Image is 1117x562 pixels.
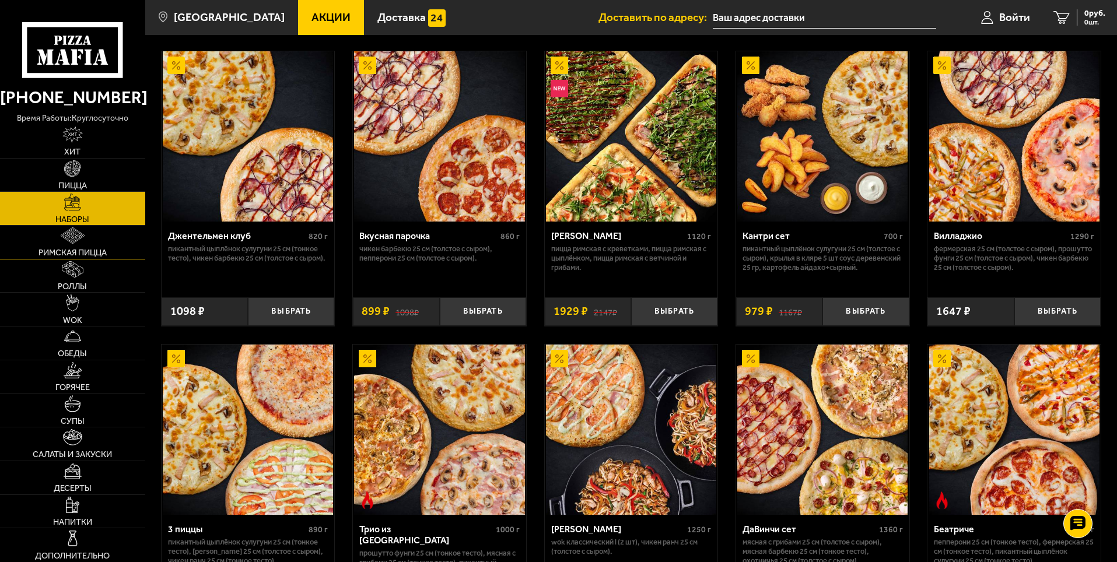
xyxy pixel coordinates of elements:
[743,524,876,535] div: ДаВинчи сет
[743,244,903,272] p: Пикантный цыплёнок сулугуни 25 см (толстое с сыром), крылья в кляре 5 шт соус деревенский 25 гр, ...
[168,524,306,535] div: 3 пиццы
[927,51,1101,222] a: АкционныйВилладжио
[61,417,85,425] span: Супы
[163,345,333,515] img: 3 пиццы
[1014,297,1101,326] button: Выбрать
[359,350,376,367] img: Акционный
[162,51,335,222] a: АкционныйДжентельмен клуб
[594,305,617,317] s: 2147 ₽
[162,345,335,515] a: Акционный3 пиццы
[359,244,520,263] p: Чикен Барбекю 25 см (толстое с сыром), Пепперони 25 см (толстое с сыром).
[933,350,951,367] img: Акционный
[38,248,107,257] span: Римская пицца
[999,12,1030,23] span: Войти
[53,518,92,526] span: Напитки
[737,345,908,515] img: ДаВинчи сет
[745,305,773,317] span: 979 ₽
[929,51,1100,222] img: Вилладжио
[163,51,333,222] img: Джентельмен клуб
[551,57,568,74] img: Акционный
[884,231,903,241] span: 700 г
[546,51,716,222] img: Мама Миа
[170,305,205,317] span: 1098 ₽
[167,57,185,74] img: Акционный
[174,12,285,23] span: [GEOGRAPHIC_DATA]
[354,51,524,222] img: Вкусная парочка
[779,305,802,317] s: 1167 ₽
[742,57,759,74] img: Акционный
[353,51,526,222] a: АкционныйВкусная парочка
[742,350,759,367] img: Акционный
[551,244,712,272] p: Пицца Римская с креветками, Пицца Римская с цыплёнком, Пицца Римская с ветчиной и грибами.
[1084,9,1105,17] span: 0 руб.
[737,51,908,222] img: Кантри сет
[545,345,718,515] a: АкционныйВилла Капри
[440,297,526,326] button: Выбрать
[934,230,1067,241] div: Вилладжио
[736,51,909,222] a: АкционныйКантри сет
[927,345,1101,515] a: АкционныйОстрое блюдоБеатриче
[33,450,112,458] span: Салаты и закуски
[168,244,328,263] p: Пикантный цыплёнок сулугуни 25 см (тонкое тесто), Чикен Барбекю 25 см (толстое с сыром).
[395,305,419,317] s: 1098 ₽
[551,524,685,535] div: [PERSON_NAME]
[58,181,87,189] span: Пицца
[1084,19,1105,26] span: 0 шт.
[309,525,328,535] span: 890 г
[936,305,971,317] span: 1647 ₽
[359,57,376,74] img: Акционный
[933,491,951,509] img: Острое блюдо
[58,349,87,357] span: Обеды
[687,525,711,535] span: 1250 г
[496,525,520,535] span: 1000 г
[359,230,498,241] div: Вкусная парочка
[1070,231,1094,241] span: 1290 г
[54,484,92,492] span: Десерты
[598,12,713,23] span: Доставить по адресу:
[167,350,185,367] img: Акционный
[713,7,936,29] input: Ваш адрес доставки
[929,345,1100,515] img: Беатриче
[354,345,524,515] img: Трио из Рио
[933,57,951,74] img: Акционный
[362,305,390,317] span: 899 ₽
[736,345,909,515] a: АкционныйДаВинчи сет
[934,524,1072,535] div: Беатриче
[743,230,881,241] div: Кантри сет
[551,230,685,241] div: [PERSON_NAME]
[551,538,712,556] p: Wok классический L (2 шт), Чикен Ранч 25 см (толстое с сыром).
[359,524,493,546] div: Трио из [GEOGRAPHIC_DATA]
[58,282,87,290] span: Роллы
[359,491,376,509] img: Острое блюдо
[551,80,568,97] img: Новинка
[687,231,711,241] span: 1120 г
[64,147,80,156] span: Хит
[428,9,446,27] img: 15daf4d41897b9f0e9f617042186c801.svg
[879,525,903,535] span: 1360 г
[55,215,89,223] span: Наборы
[934,244,1094,272] p: Фермерская 25 см (толстое с сыром), Прошутто Фунги 25 см (толстое с сыром), Чикен Барбекю 25 см (...
[35,552,110,560] span: Дополнительно
[500,231,520,241] span: 860 г
[377,12,426,23] span: Доставка
[353,345,526,515] a: АкционныйОстрое блюдоТрио из Рио
[55,383,90,391] span: Горячее
[631,297,717,326] button: Выбрать
[551,350,568,367] img: Акционный
[63,316,82,324] span: WOK
[554,305,588,317] span: 1929 ₽
[822,297,909,326] button: Выбрать
[311,12,351,23] span: Акции
[248,297,334,326] button: Выбрать
[168,230,306,241] div: Джентельмен клуб
[309,231,328,241] span: 820 г
[545,51,718,222] a: АкционныйНовинкаМама Миа
[546,345,716,515] img: Вилла Капри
